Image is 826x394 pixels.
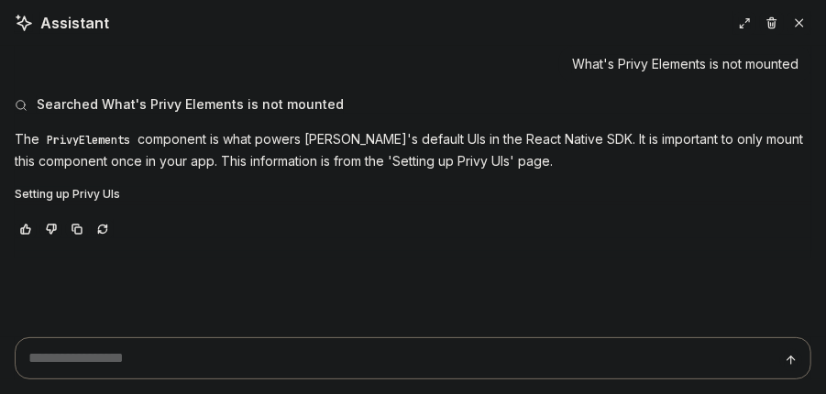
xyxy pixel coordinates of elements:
[15,337,811,379] textarea: Ask a question...
[15,187,811,202] a: Setting up Privy UIs
[40,12,109,34] span: Assistant
[37,95,344,114] span: Searched What's Privy Elements is not mounted
[572,55,798,73] div: What's Privy Elements is not mounted
[15,187,120,202] span: Setting up Privy UIs
[15,128,811,172] p: The component is what powers [PERSON_NAME]'s default UIs in the React Native SDK. It is important...
[40,220,62,238] button: Vote that response was not good
[780,349,802,371] button: Send message
[15,220,37,238] button: Vote that response was good
[66,220,88,238] button: Copy chat response
[47,133,130,148] span: PrivyElements
[15,95,811,114] button: Searched What's Privy Elements is not mounted
[92,220,114,238] button: Reload last chat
